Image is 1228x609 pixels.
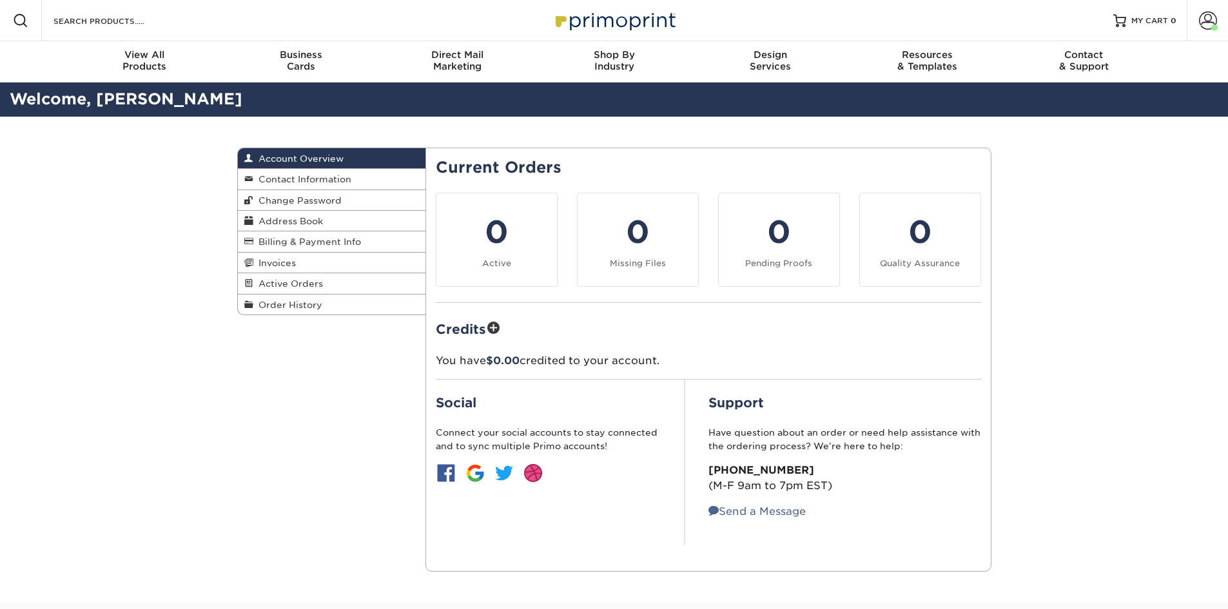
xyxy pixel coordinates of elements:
[238,169,426,189] a: Contact Information
[849,49,1006,61] span: Resources
[379,41,536,82] a: Direct MailMarketing
[708,464,814,476] strong: [PHONE_NUMBER]
[536,41,692,82] a: Shop ByIndustry
[1006,49,1162,61] span: Contact
[692,49,849,61] span: Design
[745,258,812,268] small: Pending Proofs
[444,209,549,255] div: 0
[436,353,981,369] p: You have credited to your account.
[66,49,223,61] span: View All
[52,13,178,28] input: SEARCH PRODUCTS.....
[379,49,536,72] div: Marketing
[379,49,536,61] span: Direct Mail
[849,49,1006,72] div: & Templates
[436,193,558,287] a: 0 Active
[253,195,342,206] span: Change Password
[718,193,840,287] a: 0 Pending Proofs
[222,41,379,82] a: BusinessCards
[708,505,806,517] a: Send a Message
[523,463,543,483] img: btn-dribbble.jpg
[1006,41,1162,82] a: Contact& Support
[253,258,296,268] span: Invoices
[436,395,661,411] h2: Social
[610,258,666,268] small: Missing Files
[692,49,849,72] div: Services
[494,463,514,483] img: btn-twitter.jpg
[849,41,1006,82] a: Resources& Templates
[238,273,426,294] a: Active Orders
[238,253,426,273] a: Invoices
[536,49,692,61] span: Shop By
[238,190,426,211] a: Change Password
[585,209,690,255] div: 0
[238,211,426,231] a: Address Book
[238,231,426,252] a: Billing & Payment Info
[577,193,699,287] a: 0 Missing Files
[238,148,426,169] a: Account Overview
[66,41,223,82] a: View AllProducts
[253,300,322,310] span: Order History
[436,463,456,483] img: btn-facebook.jpg
[482,258,511,268] small: Active
[66,49,223,72] div: Products
[436,159,981,177] h2: Current Orders
[708,395,981,411] h2: Support
[859,193,981,287] a: 0 Quality Assurance
[436,426,661,452] p: Connect your social accounts to stay connected and to sync multiple Primo accounts!
[486,354,520,367] span: $0.00
[550,6,679,34] img: Primoprint
[708,426,981,452] p: Have question about an order or need help assistance with the ordering process? We’re here to help:
[708,463,981,494] p: (M-F 9am to 7pm EST)
[536,49,692,72] div: Industry
[222,49,379,72] div: Cards
[465,463,485,483] img: btn-google.jpg
[436,318,981,338] h2: Credits
[880,258,960,268] small: Quality Assurance
[1171,16,1176,25] span: 0
[253,216,323,226] span: Address Book
[253,174,351,184] span: Contact Information
[692,41,849,82] a: DesignServices
[238,295,426,314] a: Order History
[868,209,973,255] div: 0
[1006,49,1162,72] div: & Support
[222,49,379,61] span: Business
[726,209,832,255] div: 0
[253,153,344,164] span: Account Overview
[253,278,323,289] span: Active Orders
[253,237,361,247] span: Billing & Payment Info
[1131,15,1168,26] span: MY CART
